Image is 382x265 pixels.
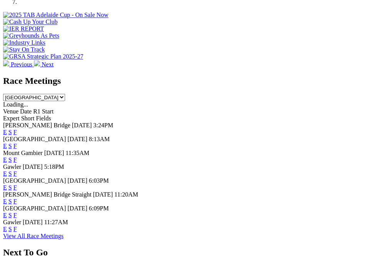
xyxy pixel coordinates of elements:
span: Date [20,108,32,114]
span: 8:13AM [89,135,110,142]
a: S [8,142,12,149]
span: Mount Gambier [3,149,43,156]
span: Loading... [3,101,28,107]
span: 11:20AM [114,191,138,197]
a: S [8,184,12,190]
h2: Race Meetings [3,75,379,86]
a: E [3,198,7,204]
span: [DATE] [23,163,43,170]
span: [PERSON_NAME] Bridge [3,122,70,128]
span: 11:35AM [65,149,89,156]
span: 11:27AM [44,218,68,225]
a: S [8,170,12,177]
h2: Next To Go [3,247,379,257]
span: [DATE] [44,149,64,156]
span: Gawler [3,218,21,225]
img: Greyhounds As Pets [3,32,59,39]
a: F [13,170,17,177]
span: [PERSON_NAME] Bridge Straight [3,191,91,197]
a: F [13,156,17,163]
a: E [3,128,7,135]
a: F [13,212,17,218]
a: E [3,142,7,149]
a: S [8,128,12,135]
span: [DATE] [23,218,43,225]
img: chevron-left-pager-white.svg [3,60,9,66]
span: [DATE] [72,122,92,128]
a: S [8,198,12,204]
a: S [8,212,12,218]
a: E [3,212,7,218]
a: F [13,225,17,232]
span: [GEOGRAPHIC_DATA] [3,177,66,183]
a: E [3,184,7,190]
span: Venue [3,108,18,114]
span: [GEOGRAPHIC_DATA] [3,205,66,211]
span: Next [42,61,54,67]
span: 5:18PM [44,163,64,170]
span: 6:03PM [89,177,109,183]
a: View All Race Meetings [3,232,64,239]
span: [DATE] [67,177,87,183]
span: 6:09PM [89,205,109,211]
img: IER REPORT [3,25,44,32]
span: [DATE] [67,135,87,142]
a: S [8,225,12,232]
span: Short [21,115,35,121]
img: Stay On Track [3,46,45,53]
span: 3:24PM [93,122,113,128]
img: Cash Up Your Club [3,18,57,25]
span: R1 Start [33,108,54,114]
a: F [13,198,17,204]
a: E [3,225,7,232]
a: E [3,170,7,177]
img: GRSA Strategic Plan 2025-27 [3,53,83,60]
a: F [13,142,17,149]
a: S [8,156,12,163]
span: Previous [11,61,32,67]
img: 2025 TAB Adelaide Cup - On Sale Now [3,12,109,18]
span: Fields [36,115,51,121]
img: chevron-right-pager-white.svg [34,60,40,66]
span: [DATE] [93,191,113,197]
a: Previous [3,61,34,67]
span: Gawler [3,163,21,170]
a: F [13,184,17,190]
img: Industry Links [3,39,45,46]
span: Expert [3,115,20,121]
span: [DATE] [67,205,87,211]
a: E [3,156,7,163]
a: Next [34,61,54,67]
span: [GEOGRAPHIC_DATA] [3,135,66,142]
a: F [13,128,17,135]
